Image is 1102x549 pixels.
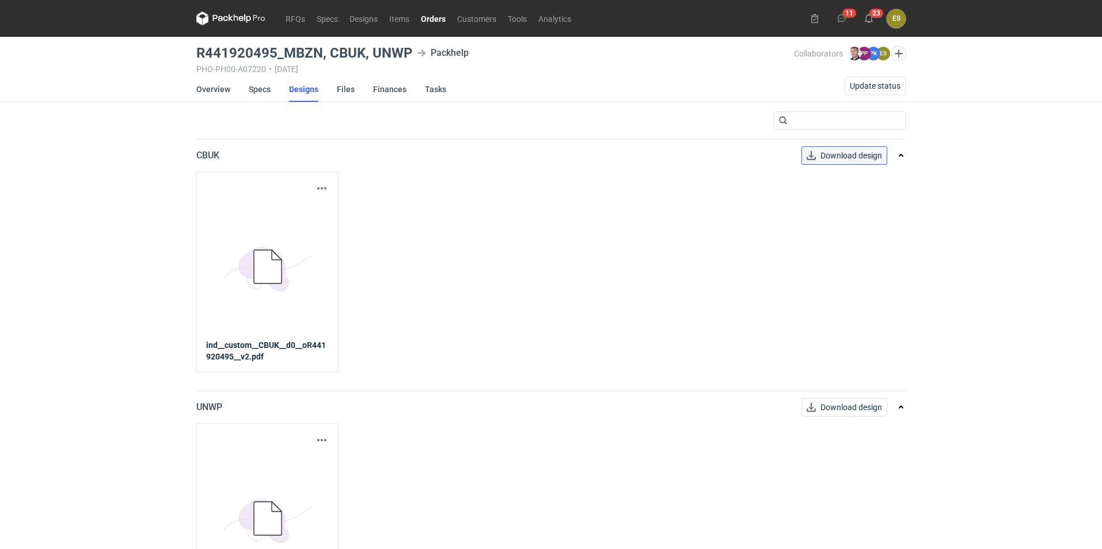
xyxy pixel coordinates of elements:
strong: ind__custom__CBUK__d0__oR441920495__v2.pdf [206,339,329,362]
a: Orders [415,12,451,25]
a: Download design [801,398,887,417]
figcaption: ES [876,47,890,60]
p: CBUK [196,149,219,162]
a: Finances [373,77,406,102]
h3: R441920495_MBZN, CBUK, UNWP [196,46,412,60]
a: Specs [311,12,344,25]
div: Elżbieta Sybilska [887,9,906,28]
a: Tasks [425,77,446,102]
div: Packhelp [417,46,469,60]
a: Specs [249,77,271,102]
figcaption: PP [857,47,871,60]
span: • [269,65,272,74]
a: Files [337,77,355,102]
img: Maciej Sikora [848,47,861,60]
a: Analytics [533,12,577,25]
a: Designs [344,12,383,25]
a: Tools [502,12,533,25]
button: 11 [833,9,851,28]
button: Edit collaborators [891,46,906,61]
div: PHO-PH00-A07220 [DATE] [196,65,794,74]
a: Download design [801,146,887,165]
span: Collaborators [794,49,843,58]
button: ES [887,9,906,28]
p: UNWP [196,400,222,414]
button: Actions [315,181,329,195]
button: Actions [315,433,329,447]
button: Update status [845,77,906,95]
a: Items [383,12,415,25]
a: Overview [196,77,230,102]
a: Designs [289,77,318,102]
a: Customers [451,12,502,25]
figcaption: PK [867,47,880,60]
span: Update status [850,82,900,90]
a: RFQs [280,12,311,25]
button: 23 [860,9,878,28]
svg: Packhelp Pro [196,12,265,25]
